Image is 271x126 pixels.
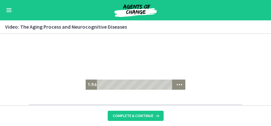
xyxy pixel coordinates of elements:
[173,46,185,56] button: Show more buttons
[113,113,153,118] span: Complete & continue
[5,6,13,14] button: Enable menu
[5,23,258,31] h3: Video: The Aging Process and Neurocognitive Diseases
[100,46,170,56] div: Playbar
[108,111,164,121] button: Complete & continue
[97,3,174,18] img: Agents of Change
